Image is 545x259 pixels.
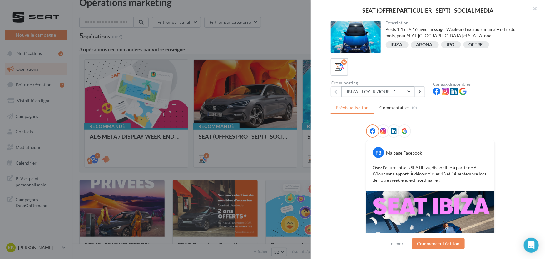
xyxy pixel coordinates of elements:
button: IBIZA - LOYER /JOUR - 1 [341,86,414,97]
div: Cross-posting [331,81,428,85]
div: Canaux disponibles [433,82,530,86]
div: Open Intercom Messenger [524,238,539,253]
div: ARONA [416,43,433,47]
div: Posts 1:1 et 9:16 avec message 'Week-end extraordinaire' + offre du mois, pour SEAT [GEOGRAPHIC_D... [386,26,525,39]
div: SEAT (OFFRE PARTICULIER - SEPT) - SOCIAL MEDIA [321,8,535,13]
div: Ma page Facebook [386,150,422,156]
div: OFFRE [468,43,483,47]
span: Commentaires [380,104,410,111]
div: FB [373,147,384,158]
button: Commencer l'édition [412,238,465,249]
div: IBIZA [391,43,403,47]
span: (0) [412,105,417,110]
div: 16 [341,59,347,65]
div: Description [386,21,525,25]
div: JPO [446,43,455,47]
button: Fermer [386,240,406,247]
p: Osez l’allure Ibiza. #SEATIbiza, disponible à partir de 6 €/Jour sans apport. À découvrir les 13 ... [373,165,488,183]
